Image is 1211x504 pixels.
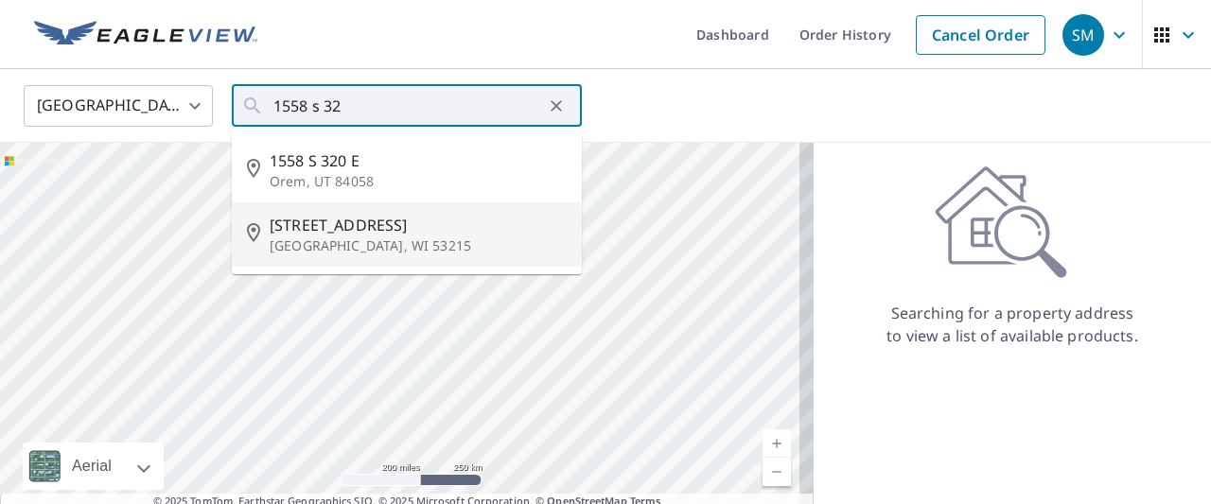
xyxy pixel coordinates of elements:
[270,214,567,236] span: [STREET_ADDRESS]
[34,21,257,49] img: EV Logo
[273,79,543,132] input: Search by address or latitude-longitude
[270,236,567,255] p: [GEOGRAPHIC_DATA], WI 53215
[24,79,213,132] div: [GEOGRAPHIC_DATA]
[23,443,164,490] div: Aerial
[916,15,1045,55] a: Cancel Order
[270,172,567,191] p: Orem, UT 84058
[66,443,117,490] div: Aerial
[543,93,570,119] button: Clear
[763,429,791,458] a: Current Level 5, Zoom In
[886,302,1139,347] p: Searching for a property address to view a list of available products.
[1062,14,1104,56] div: SM
[270,149,567,172] span: 1558 S 320 E
[763,458,791,486] a: Current Level 5, Zoom Out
